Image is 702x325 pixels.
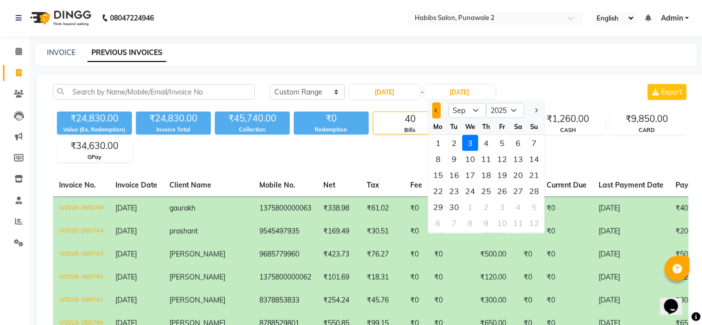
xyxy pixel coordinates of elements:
[478,215,494,231] div: 9
[53,243,109,266] td: V/2025-26/0763
[510,183,526,199] div: 27
[430,199,446,215] div: Monday, September 29, 2025
[478,135,494,151] div: 4
[462,199,478,215] div: 1
[462,215,478,231] div: Wednesday, October 8, 2025
[446,215,462,231] div: 7
[404,289,428,312] td: ₹0
[462,151,478,167] div: 10
[526,135,542,151] div: 7
[430,167,446,183] div: Monday, September 15, 2025
[478,199,494,215] div: Thursday, October 2, 2025
[404,220,428,243] td: ₹0
[478,151,494,167] div: Thursday, September 11, 2025
[115,180,157,189] span: Invoice Date
[317,266,361,289] td: ₹101.69
[115,295,137,304] span: [DATE]
[494,135,510,151] div: Friday, September 5, 2025
[53,289,109,312] td: V/2025-26/0761
[462,215,478,231] div: 8
[430,135,446,151] div: 1
[404,243,428,266] td: ₹0
[446,215,462,231] div: Tuesday, October 7, 2025
[215,125,290,134] div: Collection
[526,215,542,231] div: Sunday, October 12, 2025
[430,151,446,167] div: 8
[430,167,446,183] div: 15
[253,196,317,220] td: 1375800000063
[57,125,132,134] div: Value (Ex. Redemption)
[494,215,510,231] div: Friday, October 10, 2025
[478,183,494,199] div: Thursday, September 25, 2025
[57,111,132,125] div: ₹24,830.00
[510,215,526,231] div: Saturday, October 11, 2025
[593,289,670,312] td: [DATE]
[462,151,478,167] div: Wednesday, September 10, 2025
[494,183,510,199] div: 26
[510,199,526,215] div: Saturday, October 4, 2025
[510,167,526,183] div: 20
[462,183,478,199] div: Wednesday, September 24, 2025
[660,285,692,315] iframe: chat widget
[599,180,664,189] span: Last Payment Date
[478,199,494,215] div: 2
[494,199,510,215] div: Friday, October 3, 2025
[361,243,404,266] td: ₹76.27
[494,135,510,151] div: 5
[531,112,605,126] div: ₹1,260.00
[361,196,404,220] td: ₹61.02
[215,111,290,125] div: ₹45,740.00
[361,266,404,289] td: ₹18.31
[446,151,462,167] div: 9
[478,183,494,199] div: 25
[430,215,446,231] div: Monday, October 6, 2025
[526,215,542,231] div: 12
[610,126,684,134] div: CARD
[446,199,462,215] div: Tuesday, September 30, 2025
[428,289,474,312] td: ₹0
[87,44,166,62] a: PREVIOUS INVOICES
[259,180,295,189] span: Mobile No.
[428,266,474,289] td: ₹0
[110,4,154,32] b: 08047224946
[474,266,518,289] td: ₹120.00
[317,220,361,243] td: ₹169.49
[494,215,510,231] div: 10
[494,118,510,134] div: Fr
[446,199,462,215] div: 30
[425,85,495,99] input: End Date
[648,84,687,100] button: Export
[446,183,462,199] div: 23
[526,199,542,215] div: Sunday, October 5, 2025
[432,102,441,118] button: Previous month
[474,289,518,312] td: ₹300.00
[430,151,446,167] div: Monday, September 8, 2025
[478,167,494,183] div: Thursday, September 18, 2025
[494,167,510,183] div: 19
[115,226,137,235] span: [DATE]
[478,167,494,183] div: 18
[510,167,526,183] div: Saturday, September 20, 2025
[518,266,541,289] td: ₹0
[478,135,494,151] div: Thursday, September 4, 2025
[610,112,684,126] div: ₹9,850.00
[593,196,670,220] td: [DATE]
[518,243,541,266] td: ₹0
[430,135,446,151] div: Monday, September 1, 2025
[526,135,542,151] div: Sunday, September 7, 2025
[541,266,593,289] td: ₹0
[350,85,420,99] input: Start Date
[593,220,670,243] td: [DATE]
[541,220,593,243] td: ₹0
[53,220,109,243] td: V/2025-26/0764
[547,180,587,189] span: Current Due
[317,196,361,220] td: ₹338.98
[462,199,478,215] div: Wednesday, October 1, 2025
[510,199,526,215] div: 4
[661,13,683,23] span: Admin
[661,87,682,96] span: Export
[404,196,428,220] td: ₹0
[57,153,131,161] div: GPay
[478,118,494,134] div: Th
[59,180,96,189] span: Invoice No.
